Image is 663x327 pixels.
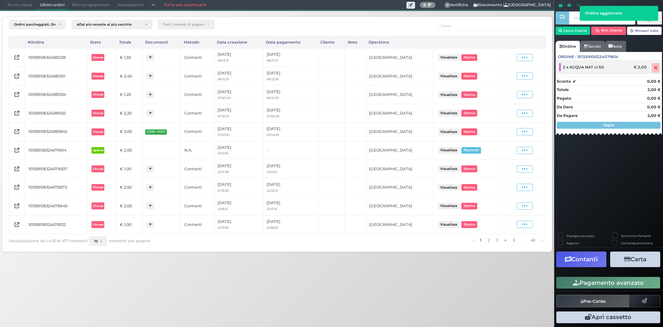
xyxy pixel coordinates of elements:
[181,178,214,197] td: Contanti
[267,170,277,174] small: 23:11:03
[25,160,87,178] td: 101359106324079007
[263,48,318,67] td: [DATE]
[181,160,214,178] td: Contanti
[263,104,318,122] td: [DATE]
[87,36,116,48] div: Stato
[142,36,181,48] div: Documenti
[25,122,87,141] td: 101359106324080845
[647,79,661,84] strong: 0,00 €
[438,91,459,98] button: Visualizza
[263,36,318,48] div: Data pagamento
[557,79,571,84] strong: Sconto
[556,295,630,307] button: Pre-Conto
[511,236,517,244] a: alla pagina 5
[218,170,229,174] small: 22:17:39
[444,2,451,8] span: 0
[181,197,214,215] td: Contanti
[218,207,228,211] small: 21:56:31
[366,215,434,234] td: [GEOGRAPHIC_DATA]
[366,36,434,48] div: Operatore
[181,215,214,234] td: Contanti
[158,20,214,29] button: Tutti i metodi di pagamento
[366,67,434,85] td: [GEOGRAPHIC_DATA]
[461,110,477,116] button: Storno
[438,54,459,61] button: Visualizza
[263,85,318,104] td: [DATE]
[218,189,229,192] small: 21:35:50
[214,67,263,85] td: [DATE]
[93,56,103,59] b: Chiuso
[539,236,544,244] a: pagina successiva
[366,141,434,160] td: [GEOGRAPHIC_DATA]
[605,41,626,52] a: Note
[214,36,263,48] div: Data creazione
[633,65,650,70] div: € 2,00
[461,221,477,228] button: Storno
[181,85,214,104] td: Contanti
[89,236,150,246] div: elementi per pagina
[566,234,594,238] label: Stampa una copia
[580,41,605,52] a: Servizi
[366,85,434,104] td: [GEOGRAPHIC_DATA]
[647,87,661,92] strong: 2,00 €
[116,122,142,141] td: € 3,00
[9,20,66,29] button: Ordini parcheggiati, Ordini aperti, Ordini chiusi
[14,22,56,27] div: Ordini parcheggiati, Ordini aperti, Ordini chiusi
[267,189,278,192] small: 22:32:14
[556,252,606,267] button: Contanti
[116,85,142,104] td: € 1,20
[263,67,318,85] td: [DATE]
[218,151,228,155] small: 23:11:05
[267,114,279,118] small: 07:50:39
[438,110,459,116] button: Visualizza
[461,165,477,172] button: Storno
[603,123,614,127] strong: Segue
[556,27,590,35] button: Cerca Cliente
[438,128,459,135] button: Visualizza
[621,241,653,245] label: Comanda prioritaria
[557,113,578,118] strong: Da Pagare
[9,237,88,245] span: Visualizzazione da 1 a 10 di 477 elementi
[461,54,477,61] button: Storno
[218,77,229,81] small: 08:12:31
[214,85,263,104] td: [DATE]
[263,215,318,234] td: [DATE]
[89,236,107,246] button: 10
[563,65,604,70] span: 2 x ACQUA NAT cl 50
[267,58,278,62] small: 08:17:27
[647,96,661,101] strong: 0,00 €
[557,105,573,109] strong: Da Dare
[569,11,635,25] input: Codice Cliente
[486,236,491,244] a: alla pagina 2
[93,148,103,152] b: Aperto
[263,178,318,197] td: [DATE]
[263,122,318,141] td: [DATE]
[366,160,434,178] td: [GEOGRAPHIC_DATA]
[25,141,87,160] td: 101359106324079614
[557,96,571,101] strong: Pagato
[502,236,508,244] a: alla pagina 4
[214,141,263,160] td: [DATE]
[558,54,576,60] span: Ordine :
[627,27,662,35] button: Rimuovi tutto
[93,74,103,78] b: Chiuso
[580,6,658,20] div: Ordine aggiornato
[116,141,142,160] td: € 2,00
[93,111,103,115] b: Chiuso
[461,184,477,191] button: Storno
[461,91,477,98] button: Storno
[438,147,459,154] button: Visualizza
[25,85,87,104] td: 101359106324081034
[318,36,345,48] div: Cliente
[461,203,477,209] button: Storno
[181,104,214,122] td: Contanti
[116,48,142,67] td: € 1,50
[93,167,103,171] b: Chiuso
[77,22,142,27] div: Dal più recente al più vecchio
[494,236,500,244] a: alla pagina 3
[218,96,231,100] small: 07:50:40
[556,277,660,289] button: Pagamento avanzato
[557,87,569,92] strong: Totale
[181,141,214,160] td: N.A.
[93,204,103,208] b: Chiuso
